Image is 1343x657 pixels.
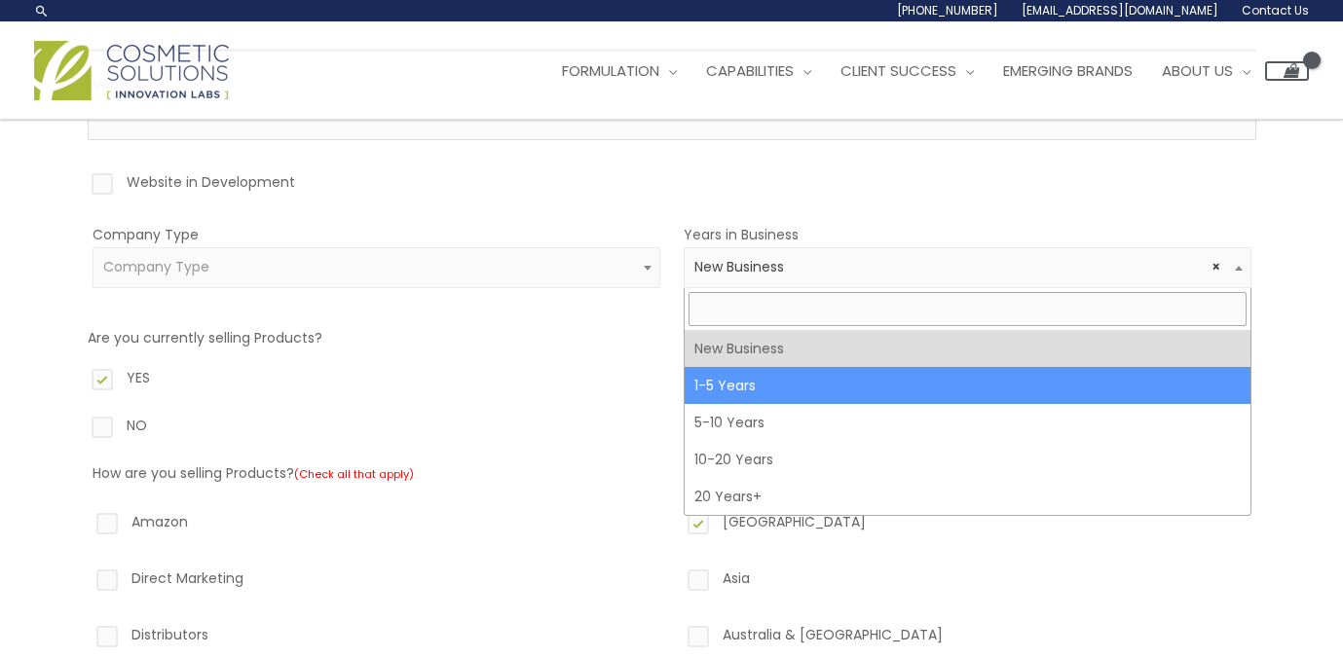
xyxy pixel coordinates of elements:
span: Emerging Brands [1003,60,1133,81]
label: NO [88,413,1256,446]
label: Years in Business [684,225,799,244]
li: 10-20 Years [685,441,1250,478]
label: Direct Marketing [93,566,660,599]
a: Emerging Brands [989,42,1147,100]
a: Capabilities [691,42,826,100]
li: 20 Years+ [685,478,1250,515]
label: Asia [684,566,1251,599]
span: Client Success [840,60,956,81]
span: [PHONE_NUMBER] [897,2,998,18]
label: Website in Development [88,169,1256,202]
span: Formulation [562,60,659,81]
span: Company Type [103,257,209,276]
a: View Shopping Cart, empty [1265,61,1309,81]
a: About Us [1147,42,1265,100]
span: Capabilities [706,60,794,81]
label: Amazon [93,509,660,542]
li: 1-5 Years [685,367,1250,404]
label: Distributors [93,622,660,655]
label: [GEOGRAPHIC_DATA] [684,509,1251,542]
label: Australia & [GEOGRAPHIC_DATA] [684,622,1251,655]
img: Cosmetic Solutions Logo [34,41,229,100]
label: How are you selling Products? [93,463,414,483]
a: Formulation [547,42,691,100]
label: YES [88,365,1256,398]
nav: Site Navigation [533,42,1309,100]
a: Client Success [826,42,989,100]
li: New Business [685,330,1250,367]
label: Are you currently selling Products? [88,328,322,347]
span: Remove all items [1212,258,1220,276]
span: [EMAIL_ADDRESS][DOMAIN_NAME] [1022,2,1218,18]
a: Search icon link [34,3,50,18]
label: Company Type [93,225,199,244]
small: (Check all that apply) [294,466,414,482]
span: About Us [1162,60,1233,81]
span: New Business [684,247,1251,288]
li: 5-10 Years [685,404,1250,441]
span: New Business [694,258,1240,276]
span: Contact Us [1242,2,1309,18]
